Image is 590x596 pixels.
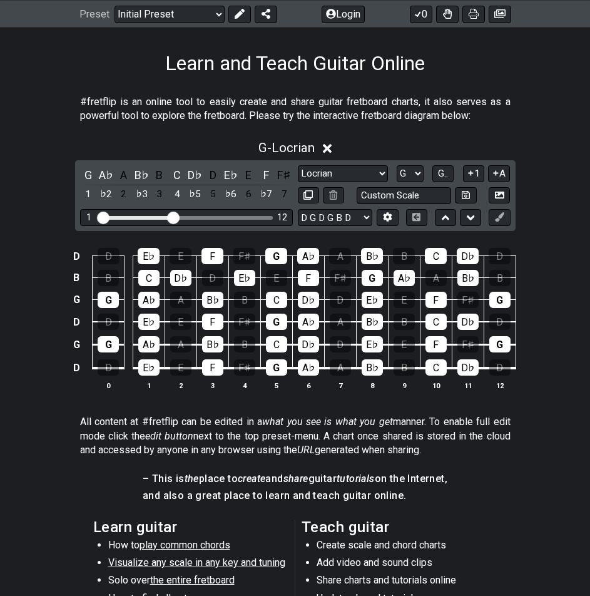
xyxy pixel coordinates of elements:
td: G [69,333,84,356]
button: First click edit preset to enable marker editing [489,209,510,226]
th: 6 [292,379,324,392]
td: D [69,356,84,379]
div: toggle scale degree [98,186,114,203]
em: create [238,473,265,485]
div: toggle pitch class [276,167,292,183]
em: URL [297,444,315,456]
div: A♭ [138,336,160,352]
div: C [425,314,447,330]
div: G [98,336,119,352]
h1: Learn and Teach Guitar Online [165,51,425,75]
div: toggle scale degree [223,186,239,203]
h2: Learn guitar [93,520,289,534]
select: Preset [114,5,225,23]
div: D♭ [170,270,191,286]
div: B♭ [362,314,383,330]
button: 0 [410,5,432,23]
div: D [330,292,351,308]
th: 10 [420,379,452,392]
div: D♭ [298,336,319,352]
div: D [330,336,351,352]
div: F [202,359,223,376]
div: D [202,270,223,286]
div: D♭ [457,359,479,376]
div: B [234,336,255,352]
div: E [394,336,415,352]
div: D♭ [298,292,319,308]
button: Create image [489,5,511,23]
div: A [329,248,351,264]
div: E [170,314,191,330]
div: B♭ [202,336,223,352]
li: How to [108,538,287,556]
div: 1 [86,212,91,223]
td: D [69,311,84,333]
div: toggle scale degree [169,186,185,203]
em: share [283,473,308,485]
div: toggle scale degree [258,186,275,203]
td: D [69,245,84,267]
em: edit button [145,430,193,442]
div: B♭ [202,292,223,308]
button: Create Image [489,187,510,204]
div: toggle scale degree [116,186,132,203]
button: G.. [432,165,454,182]
div: B♭ [457,270,479,286]
div: C [138,270,160,286]
span: G.. [438,168,448,179]
div: C [266,336,287,352]
div: B♭ [361,248,383,264]
button: Edit Tuning [377,209,398,226]
div: F [425,292,447,308]
th: 4 [228,379,260,392]
td: B [69,267,84,289]
div: toggle pitch class [80,167,96,183]
th: 7 [324,379,356,392]
li: Create scale and chord charts [317,538,495,556]
th: 5 [260,379,292,392]
div: 12 [277,212,287,223]
div: toggle pitch class [240,167,257,183]
div: Visible fret range [80,209,293,226]
div: E♭ [138,248,160,264]
div: toggle scale degree [205,186,221,203]
div: D♭ [457,314,479,330]
div: E [266,270,287,286]
div: C [425,359,447,376]
div: D [98,248,120,264]
div: toggle pitch class [187,167,203,183]
div: F♯ [330,270,351,286]
th: 1 [133,379,165,392]
span: Preset [79,8,109,20]
div: G [98,292,119,308]
div: F [201,248,223,264]
td: G [69,289,84,311]
div: C [266,292,287,308]
div: B [234,292,255,308]
div: B [489,270,511,286]
h4: – This is place to and guitar on the Internet, [143,472,447,486]
div: E [170,359,191,376]
div: G [266,314,287,330]
button: Store user defined scale [455,187,476,204]
div: B [394,359,415,376]
div: B♭ [362,359,383,376]
div: F♯ [234,314,255,330]
div: F♯ [234,359,255,376]
select: Tonic/Root [397,165,424,182]
div: toggle scale degree [276,186,292,203]
button: Edit Preset [228,5,251,23]
li: Solo over [108,573,287,591]
div: toggle pitch class [223,167,239,183]
div: D [489,359,511,376]
th: 2 [165,379,196,392]
div: toggle pitch class [116,167,132,183]
em: the [185,473,199,485]
button: 1 [463,165,484,182]
th: 0 [93,379,125,392]
th: 8 [356,379,388,392]
div: G [489,336,511,352]
div: E [394,292,415,308]
span: the entire fretboard [150,574,235,586]
div: F♯ [457,336,479,352]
